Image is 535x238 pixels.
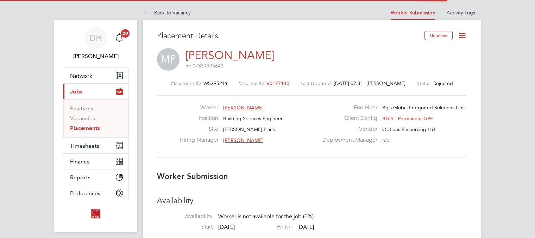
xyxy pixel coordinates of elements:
[54,20,137,232] nav: Main navigation
[171,80,201,86] label: Placement ID
[70,190,100,197] span: Preferences
[318,104,377,111] label: End Hirer
[239,80,264,86] label: Vacancy ID
[70,142,99,149] span: Timesheets
[223,104,264,111] span: [PERSON_NAME]
[157,223,213,231] label: Start
[180,126,218,133] label: Site
[236,223,292,231] label: Finish
[366,80,405,86] span: [PERSON_NAME]
[63,169,128,185] button: Reports
[70,88,82,95] span: Jobs
[70,158,90,165] span: Finance
[223,137,264,143] span: [PERSON_NAME]
[318,126,377,133] label: Vendor
[417,80,430,86] label: Status
[218,213,314,220] span: Worker is not available for the job (0%)
[433,80,453,86] span: Rejected
[63,27,129,60] a: DH[PERSON_NAME]
[63,154,128,169] button: Finance
[382,126,435,133] span: Options Resourcing Ltd
[391,10,435,16] a: Worker Submission
[70,72,92,79] span: Network
[203,80,228,86] span: WS295219
[318,115,377,122] label: Client Config
[218,224,235,231] span: [DATE]
[63,99,128,137] div: Jobs
[70,115,95,122] a: Vacancies
[112,27,126,49] a: 20
[297,224,314,231] span: [DATE]
[63,208,129,219] a: Go to home page
[157,213,213,220] label: Availability
[63,138,128,153] button: Timesheets
[89,33,102,43] span: DH
[90,208,101,219] img: optionsresourcing-logo-retina.png
[424,31,453,40] button: Unfollow
[157,48,180,71] span: MP
[70,174,90,181] span: Reports
[301,80,331,86] label: Last Updated
[180,136,218,144] label: Hiring Manager
[63,52,129,60] span: Daniel Hobbs
[318,136,377,144] label: Deployment Manager
[382,104,470,111] span: Bgis Global Integrated Solutions Limi…
[185,49,274,62] a: [PERSON_NAME]
[447,9,475,16] a: Activity Logs
[180,104,218,111] label: Worker
[266,80,289,86] span: V0177140
[334,80,366,86] span: [DATE] 07:31 -
[382,115,433,122] span: BGIS - Permanent GPE
[63,68,128,83] button: Network
[63,84,128,99] button: Jobs
[180,115,218,122] label: Position
[143,9,191,16] a: Back To Vacancy
[157,196,467,206] h3: Availability
[382,137,389,143] span: n/a
[157,172,228,181] b: Worker Submission
[70,125,100,131] a: Placements
[223,115,283,122] span: Building Services Engineer
[63,185,128,201] button: Preferences
[70,105,93,112] a: Positions
[121,29,130,38] span: 20
[223,126,275,133] span: [PERSON_NAME] Place
[185,63,224,69] span: m: 07831905643
[157,31,419,41] h3: Placement Details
